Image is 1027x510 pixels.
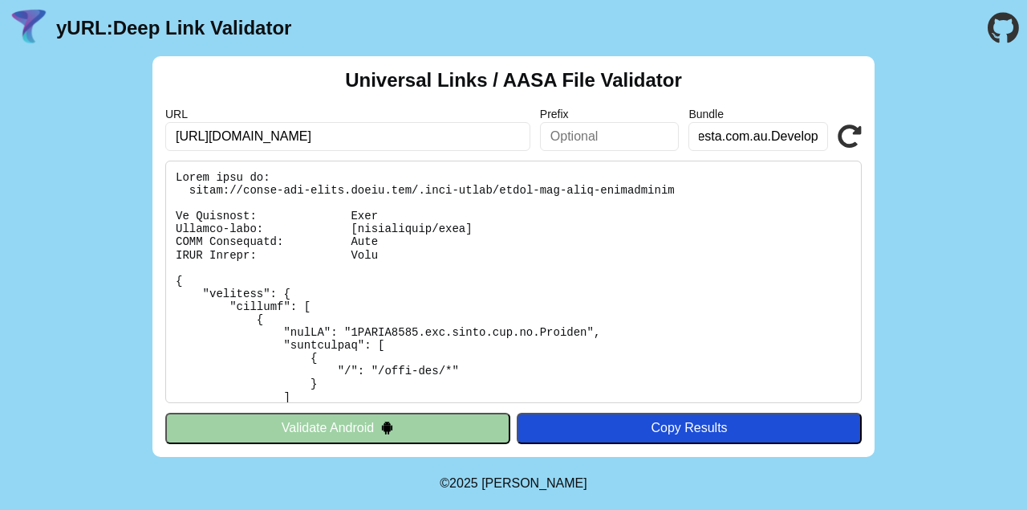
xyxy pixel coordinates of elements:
[440,457,587,510] footer: ©
[165,122,530,151] input: Required
[481,476,587,490] a: Michael Ibragimchayev's Personal Site
[56,17,291,39] a: yURL:Deep Link Validator
[8,7,50,49] img: yURL Logo
[688,108,828,120] label: Bundle
[380,421,394,435] img: droidIcon.svg
[517,413,862,443] button: Copy Results
[540,122,680,151] input: Optional
[540,108,680,120] label: Prefix
[525,421,854,435] div: Copy Results
[688,122,828,151] input: Optional
[165,413,510,443] button: Validate Android
[165,108,530,120] label: URL
[345,69,682,92] h2: Universal Links / AASA File Validator
[449,476,478,490] span: 2025
[165,161,862,403] pre: Lorem ipsu do: sitam://conse-adi-elits.doeiu.tem/.inci-utlab/etdol-mag-aliq-enimadminim Ve Quisno...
